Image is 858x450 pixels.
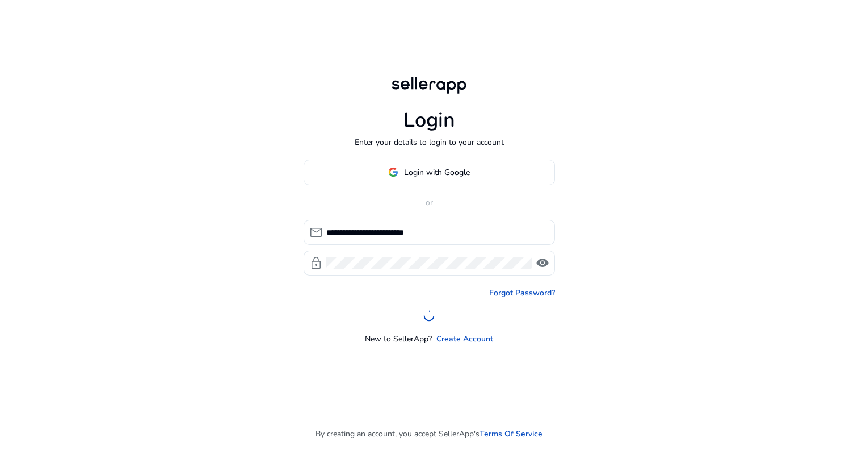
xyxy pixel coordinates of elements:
[355,136,504,148] p: Enter your details to login to your account
[388,167,398,177] img: google-logo.svg
[309,256,323,270] span: lock
[436,333,493,345] a: Create Account
[403,108,455,132] h1: Login
[489,287,555,299] a: Forgot Password?
[304,197,555,209] p: or
[365,333,432,345] p: New to SellerApp?
[309,226,323,239] span: mail
[404,166,470,178] span: Login with Google
[536,256,549,270] span: visibility
[304,160,555,185] button: Login with Google
[480,428,542,440] a: Terms Of Service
